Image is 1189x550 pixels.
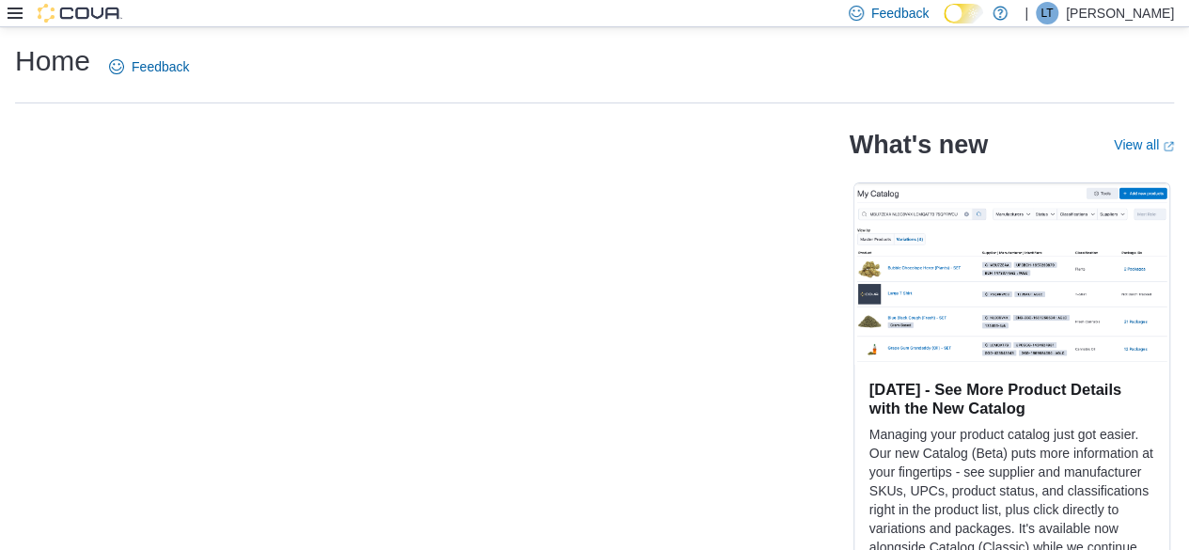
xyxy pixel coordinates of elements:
[102,48,196,86] a: Feedback
[871,4,929,23] span: Feedback
[1066,2,1174,24] p: [PERSON_NAME]
[850,130,988,160] h2: What's new
[38,4,122,23] img: Cova
[1114,137,1174,152] a: View allExternal link
[1036,2,1058,24] div: Lisa Taylor
[1025,2,1028,24] p: |
[944,24,945,24] span: Dark Mode
[944,4,983,24] input: Dark Mode
[1163,141,1174,152] svg: External link
[132,57,189,76] span: Feedback
[1040,2,1053,24] span: LT
[869,380,1154,417] h3: [DATE] - See More Product Details with the New Catalog
[15,42,90,80] h1: Home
